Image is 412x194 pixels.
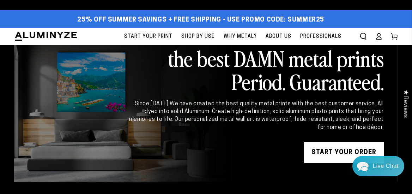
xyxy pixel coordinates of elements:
[178,28,218,45] a: Shop By Use
[373,156,399,176] div: Contact Us Directly
[128,46,384,93] h2: the best DAMN metal prints Period. Guaranteed.
[220,28,260,45] a: Why Metal?
[356,29,371,44] summary: Search our site
[128,100,384,132] div: Since [DATE] We have created the best quality metal prints with the best customer service. All dy...
[181,32,215,41] span: Shop By Use
[304,142,384,163] a: START YOUR Order
[224,32,257,41] span: Why Metal?
[121,28,176,45] a: Start Your Print
[297,28,345,45] a: Professionals
[300,32,341,41] span: Professionals
[77,16,324,24] span: 25% off Summer Savings + Free Shipping - Use Promo Code: SUMMER25
[124,32,172,41] span: Start Your Print
[352,156,404,176] div: Chat widget toggle
[266,32,291,41] span: About Us
[399,84,412,123] div: Click to open Judge.me floating reviews tab
[262,28,295,45] a: About Us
